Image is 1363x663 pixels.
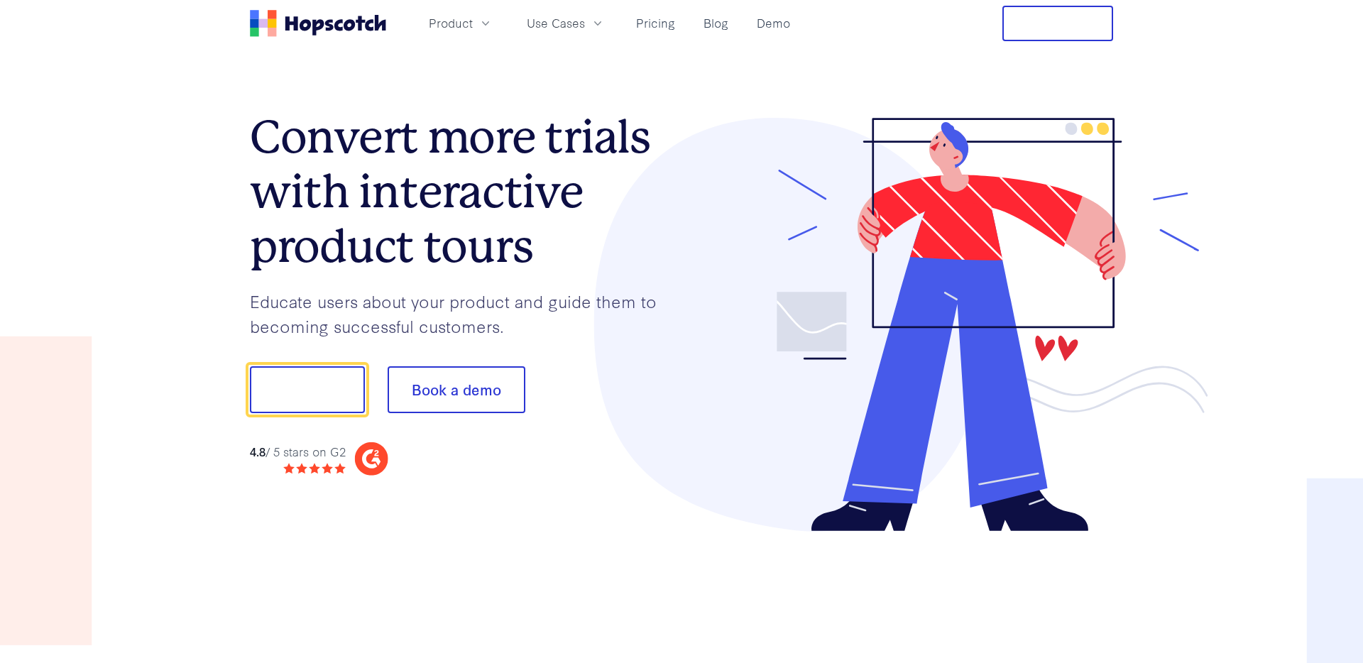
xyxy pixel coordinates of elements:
[1002,6,1113,41] button: Free Trial
[751,11,796,35] a: Demo
[698,11,734,35] a: Blog
[250,10,386,37] a: Home
[429,14,473,32] span: Product
[250,443,346,461] div: / 5 stars on G2
[518,11,613,35] button: Use Cases
[630,11,681,35] a: Pricing
[527,14,585,32] span: Use Cases
[250,443,266,459] strong: 4.8
[388,366,525,413] button: Book a demo
[420,11,501,35] button: Product
[250,366,365,413] button: Show me!
[250,110,681,273] h1: Convert more trials with interactive product tours
[250,289,681,338] p: Educate users about your product and guide them to becoming successful customers.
